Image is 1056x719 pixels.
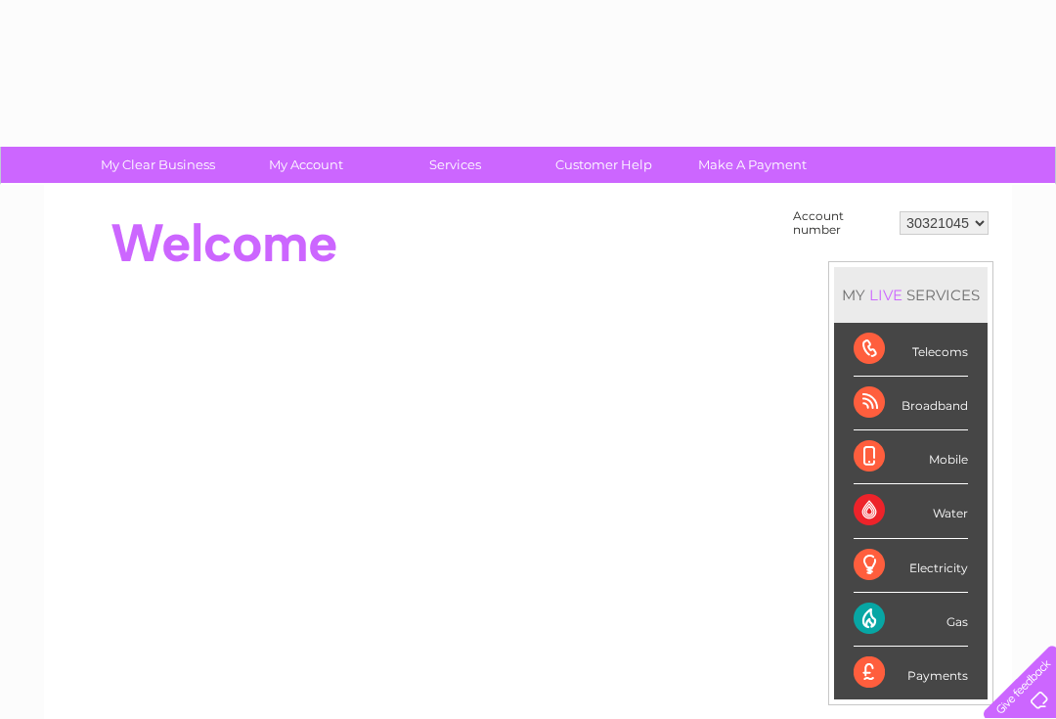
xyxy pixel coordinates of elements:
div: Gas [854,593,968,647]
a: My Account [226,147,387,183]
a: Make A Payment [672,147,833,183]
td: Account number [788,204,895,242]
a: Customer Help [523,147,684,183]
div: LIVE [865,286,906,304]
div: Water [854,484,968,538]
div: Mobile [854,430,968,484]
div: Electricity [854,539,968,593]
div: Broadband [854,377,968,430]
a: My Clear Business [77,147,239,183]
div: MY SERVICES [834,267,988,323]
div: Telecoms [854,323,968,377]
a: Services [374,147,536,183]
div: Payments [854,647,968,699]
